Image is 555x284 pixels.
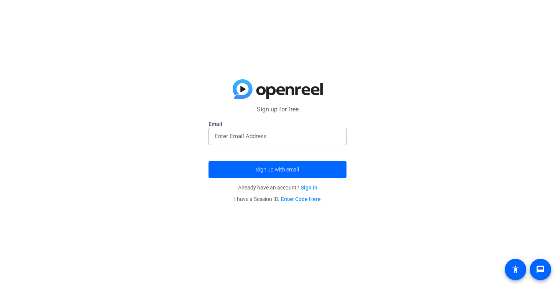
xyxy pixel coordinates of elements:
input: Enter Email Address [215,132,340,141]
span: I have a Session ID. [234,196,321,202]
button: Sign up with email [209,161,346,178]
img: blue-gradient.svg [233,79,323,99]
mat-icon: accessibility [511,265,520,274]
a: Sign in [301,184,317,191]
a: Enter Code Here [281,196,321,202]
span: Already have an account? [238,184,317,191]
mat-icon: message [536,265,545,274]
label: Email [209,120,346,128]
p: Sign up for free [209,105,346,114]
